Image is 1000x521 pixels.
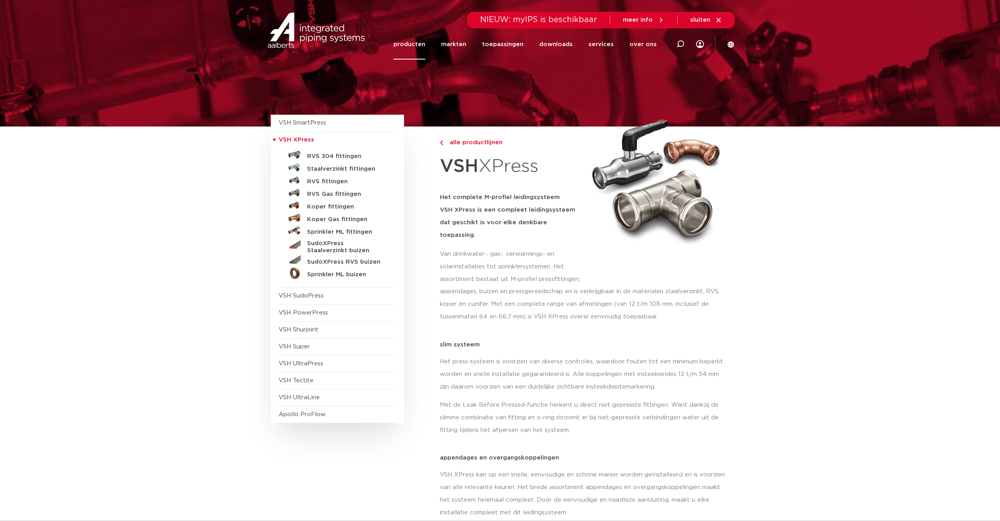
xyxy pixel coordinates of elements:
a: VSH SmartPress [279,120,326,126]
p: Het press-systeem is voorzien van diverse controles, waardoor fouten tot een minimum beperkt word... [440,355,730,393]
span: NIEUW: myIPS is beschikbaar [480,16,597,24]
h5: Het complete M-profiel leidingsysteem VSH XPress is een compleet leidingsysteem dat geschikt is v... [440,191,583,242]
a: VSH PowerPress [279,310,328,316]
nav: Menu [393,29,657,60]
h5: SudoXPress RVS buizen [307,259,385,266]
a: services [588,29,614,60]
p: appendages en overgangskoppelingen [440,455,730,461]
span: VSH XPress [279,137,314,143]
h5: Staalverzinkt fittingen [307,166,385,173]
a: VSH SudoPress [279,293,324,299]
span: alle productlijnen [445,140,503,145]
a: downloads [539,29,573,60]
p: appendages, buizen en pressgereedschap en is verkrijgbaar in de materialen staalverzinkt, RVS, ko... [440,285,730,323]
a: Koper fittingen [279,199,396,212]
a: VSH UltraPress [279,361,323,367]
a: VSH Super [279,344,310,350]
strong: VSH [440,157,479,175]
a: Sprinkler ML buizen [279,267,396,279]
a: RVS 304 fittingen [279,149,396,161]
h1: XPress [440,151,583,182]
a: producten [393,29,425,60]
a: meer info [623,17,665,24]
img: chevron-right.svg [440,140,443,145]
h5: RVS fittingen [307,178,385,185]
a: VSH Shurjoint [279,327,318,333]
a: sluiten [690,17,722,24]
span: sluiten [690,17,710,23]
a: SudoXPress RVS buizen [279,254,396,267]
p: Met de Leak Before Pressed-functie herkent u direct niet gepresste fittingen. Want dankzij de sli... [440,399,730,437]
h5: SudoXPress Staalverzinkt buizen [307,240,385,254]
a: Apollo ProFlow [279,411,326,417]
h5: Sprinkler ML fittingen [307,229,385,236]
a: Sprinkler ML fittingen [279,224,396,237]
a: VSH UltraLine [279,394,320,400]
p: slim systeem [440,342,730,348]
p: Van drinkwater-, gas-, verwarmings- en solarinstallaties tot sprinklersystemen. Het assortiment b... [440,248,583,286]
a: over ons [629,29,657,60]
a: toepassingen [482,29,523,60]
a: RVS fittingen [279,174,396,186]
a: RVS Gas fittingen [279,186,396,199]
h5: RVS 304 fittingen [307,153,385,160]
a: Staalverzinkt fittingen [279,161,396,174]
a: markten [441,29,466,60]
h5: Koper Gas fittingen [307,216,385,223]
a: VSH Tectite [279,378,313,383]
a: alle productlijnen [440,138,583,147]
h5: Koper fittingen [307,203,385,210]
span: meer info [623,17,653,23]
a: Koper Gas fittingen [279,212,396,224]
h5: Sprinkler ML buizen [307,271,385,278]
p: VSH XPress kan op een snelle, eenvoudige en schone manier worden geïnstalleerd en is voorzien van... [440,469,730,519]
a: SudoXPress Staalverzinkt buizen [279,237,396,254]
h5: RVS Gas fittingen [307,191,385,198]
